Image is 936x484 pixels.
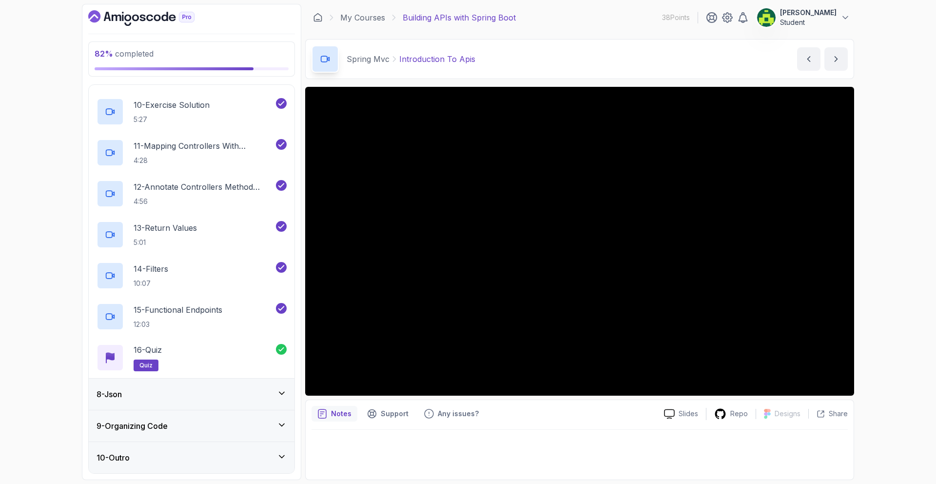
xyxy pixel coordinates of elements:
button: 12-Annotate Controllers Method Arguments4:56 [97,180,287,207]
button: 14-Filters10:07 [97,262,287,289]
h3: 9 - Organizing Code [97,420,168,432]
p: Notes [331,409,351,419]
p: Spring Mvc [347,53,390,65]
button: Support button [361,406,414,422]
button: notes button [312,406,357,422]
p: 5:27 [134,115,210,124]
p: Building APIs with Spring Boot [403,12,516,23]
p: 4:28 [134,156,274,165]
p: 14 - Filters [134,263,168,275]
p: Slides [679,409,698,419]
iframe: 2 - Introduction to APIs [305,87,854,396]
a: My Courses [340,12,385,23]
p: 13 - Return Values [134,222,197,234]
p: 4:56 [134,197,274,206]
p: Support [381,409,409,419]
p: [PERSON_NAME] [780,8,837,18]
button: 11-Mapping Controllers With @Requestmapping4:28 [97,139,287,166]
button: 10-Outro [89,442,294,473]
p: Repo [730,409,748,419]
button: Feedback button [418,406,485,422]
button: previous content [797,47,820,71]
p: Student [780,18,837,27]
p: 12:03 [134,320,222,329]
p: Designs [775,409,800,419]
p: 10 - Exercise Solution [134,99,210,111]
button: 8-Json [89,379,294,410]
p: 11 - Mapping Controllers With @Requestmapping [134,140,274,152]
p: 10:07 [134,279,168,288]
a: Dashboard [88,10,217,26]
a: Slides [656,409,706,419]
h3: 10 - Outro [97,452,130,464]
button: 9-Organizing Code [89,410,294,442]
span: completed [95,49,154,59]
p: 38 Points [662,13,690,22]
span: quiz [139,362,153,369]
p: Any issues? [438,409,479,419]
button: next content [824,47,848,71]
button: 15-Functional Endpoints12:03 [97,303,287,330]
img: user profile image [757,8,776,27]
button: 13-Return Values5:01 [97,221,287,248]
a: Repo [706,408,756,420]
button: Share [808,409,848,419]
p: Share [829,409,848,419]
p: 16 - Quiz [134,344,162,356]
button: 16-Quizquiz [97,344,287,371]
p: 12 - Annotate Controllers Method Arguments [134,181,274,193]
h3: 8 - Json [97,388,122,400]
p: 5:01 [134,238,197,247]
button: user profile image[PERSON_NAME]Student [757,8,850,27]
span: 82 % [95,49,113,59]
button: 10-Exercise Solution5:27 [97,98,287,125]
p: 15 - Functional Endpoints [134,304,222,316]
a: Dashboard [313,13,323,22]
p: Introduction To Apis [399,53,475,65]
